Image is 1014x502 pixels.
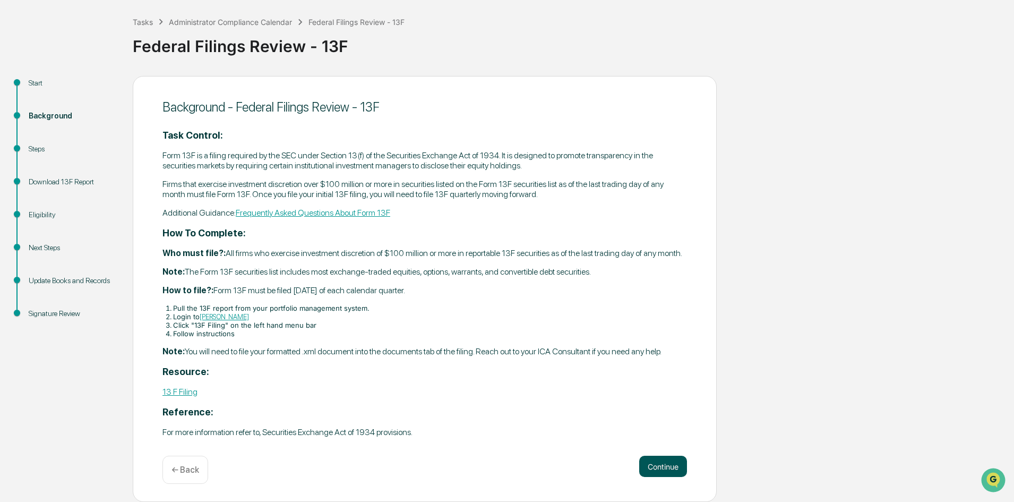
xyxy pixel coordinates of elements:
div: Start new chat [36,81,174,92]
strong: Note: [162,267,185,277]
a: Powered byPylon [75,180,128,188]
div: Next Steps [29,242,116,253]
div: Steps [29,143,116,155]
input: Clear [28,48,175,59]
strong: Who must file?: [162,248,226,258]
span: Data Lookup [21,154,67,165]
p: Additional Guidance: [162,208,687,218]
div: Update Books and Records [29,275,116,286]
button: Continue [639,456,687,477]
p: ← Back [171,465,199,475]
p: The Form 13F securities list includes most exchange-traded equities, options, warrants, and conve... [162,267,687,277]
p: Form 13F is a filing required by the SEC under Section 13(f) of the Securities Exchange Act of 19... [162,150,687,171]
a: Frequently Asked Questions About Form 13F [236,208,390,218]
p: All firms who exercise investment discretion of $100 million or more in reportable 13F securities... [162,248,687,258]
div: 🖐️ [11,135,19,143]
button: Start new chat [181,84,193,97]
p: How can we help? [11,22,193,39]
div: Eligibility [29,209,116,220]
div: Federal Filings Review - 13F [133,28,1009,56]
span: Attestations [88,134,132,144]
div: Signature Review [29,308,116,319]
iframe: Open customer support [980,467,1009,496]
strong: How to file?: [162,285,213,295]
div: 🔎 [11,155,19,164]
li: Click "13F Filing" on the left hand menu bar [173,321,687,329]
div: 🗄️ [77,135,85,143]
p: For more information refer to, Securities Exchange Act of 1934 provisions. [162,427,687,437]
strong: How To Complete: [162,227,246,239]
div: Tasks [133,18,153,27]
li: Pull the 13F report from your portfolio management system. [173,304,687,312]
div: Background [29,110,116,122]
a: [PERSON_NAME] [200,313,249,321]
li: Login to [173,312,687,321]
a: 🗄️Attestations [73,130,136,149]
span: Preclearance [21,134,68,144]
div: Download 13F Report [29,176,116,188]
strong: Task Control: [162,130,223,141]
div: We're available if you need us! [36,92,134,100]
a: 🔎Data Lookup [6,150,71,169]
img: 1746055101610-c473b297-6a78-478c-a979-82029cc54cd1 [11,81,30,100]
span: Pylon [106,180,128,188]
div: Administrator Compliance Calendar [169,18,292,27]
div: Start [29,78,116,89]
strong: Reference: [162,406,213,418]
p: You will need to file your formatted .xml document into the documents tab of the filing. Reach ou... [162,346,687,356]
div: Background - Federal Filings Review - 13F [162,99,687,115]
p: Form 13F must be filed [DATE] of each calendar quarter. [162,285,687,295]
li: Follow instructions [173,329,687,338]
strong: Note: [162,346,185,356]
a: 🖐️Preclearance [6,130,73,149]
div: Federal Filings Review - 13F [308,18,405,27]
p: Firms that exercise investment discretion over $100 million or more in securities listed on the F... [162,179,687,199]
a: 13 F Filing [162,387,197,397]
strong: Resource: [162,366,209,377]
